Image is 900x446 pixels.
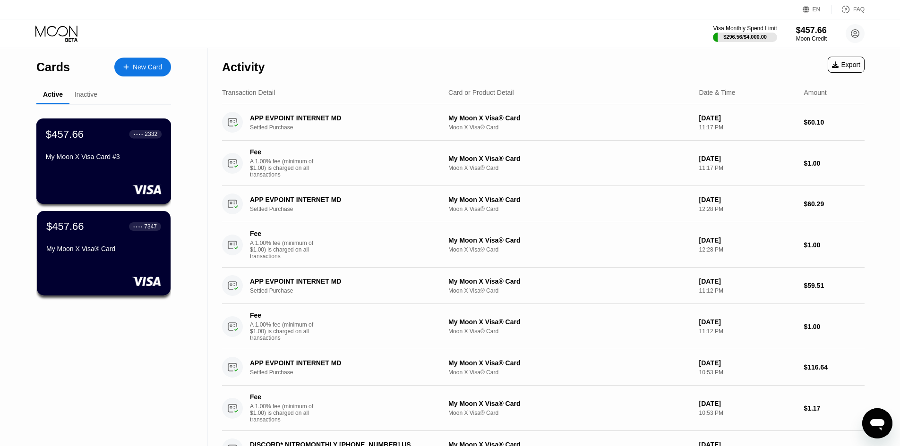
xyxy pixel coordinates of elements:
[250,359,433,367] div: APP EVPOINT INTERNET MD
[699,287,797,294] div: 11:12 PM
[222,186,865,222] div: APP EVPOINT INTERNET MDSettled PurchaseMy Moon X Visa® CardMoon X Visa® Card[DATE]12:28 PM$60.29
[699,246,797,253] div: 12:28 PM
[46,153,162,160] div: My Moon X Visa Card #3
[222,349,865,386] div: APP EVPOINT INTERNET MDSettled PurchaseMy Moon X Visa® CardMoon X Visa® Card[DATE]10:53 PM$116.64
[250,230,316,237] div: Fee
[250,321,321,341] div: A 1.00% fee (minimum of $1.00) is charged on all transactions
[796,35,827,42] div: Moon Credit
[250,196,433,203] div: APP EVPOINT INTERNET MD
[699,236,797,244] div: [DATE]
[448,165,692,171] div: Moon X Visa® Card
[250,278,433,285] div: APP EVPOINT INTERNET MD
[804,241,865,249] div: $1.00
[46,245,161,252] div: My Moon X Visa® Card
[222,89,275,96] div: Transaction Detail
[114,58,171,76] div: New Card
[448,318,692,326] div: My Moon X Visa® Card
[699,206,797,212] div: 12:28 PM
[222,141,865,186] div: FeeA 1.00% fee (minimum of $1.00) is charged on all transactionsMy Moon X Visa® CardMoon X Visa® ...
[713,25,777,42] div: Visa Monthly Spend Limit$296.56/$4,000.00
[250,403,321,423] div: A 1.00% fee (minimum of $1.00) is charged on all transactions
[250,158,321,178] div: A 1.00% fee (minimum of $1.00) is charged on all transactions
[448,400,692,407] div: My Moon X Visa® Card
[448,114,692,122] div: My Moon X Visa® Card
[222,268,865,304] div: APP EVPOINT INTERNET MDSettled PurchaseMy Moon X Visa® CardMoon X Visa® Card[DATE]11:12 PM$59.51
[862,408,892,438] iframe: Button to launch messaging window
[250,114,433,122] div: APP EVPOINT INTERNET MD
[144,223,157,230] div: 7347
[699,89,736,96] div: Date & Time
[133,225,143,228] div: ● ● ● ●
[796,25,827,35] div: $457.66
[804,89,826,96] div: Amount
[699,400,797,407] div: [DATE]
[828,57,865,73] div: Export
[448,155,692,162] div: My Moon X Visa® Card
[804,363,865,371] div: $116.64
[75,91,97,98] div: Inactive
[46,128,84,140] div: $457.66
[448,196,692,203] div: My Moon X Visa® Card
[699,410,797,416] div: 10:53 PM
[250,124,447,131] div: Settled Purchase
[448,369,692,376] div: Moon X Visa® Card
[250,393,316,401] div: Fee
[222,222,865,268] div: FeeA 1.00% fee (minimum of $1.00) is charged on all transactionsMy Moon X Visa® CardMoon X Visa® ...
[804,118,865,126] div: $60.10
[134,133,143,135] div: ● ● ● ●
[804,282,865,289] div: $59.51
[723,34,767,40] div: $296.56 / $4,000.00
[145,131,157,137] div: 2332
[699,124,797,131] div: 11:17 PM
[804,323,865,330] div: $1.00
[699,278,797,285] div: [DATE]
[699,155,797,162] div: [DATE]
[222,386,865,431] div: FeeA 1.00% fee (minimum of $1.00) is charged on all transactionsMy Moon X Visa® CardMoon X Visa® ...
[448,246,692,253] div: Moon X Visa® Card
[448,410,692,416] div: Moon X Visa® Card
[832,61,860,68] div: Export
[43,91,63,98] div: Active
[37,119,171,203] div: $457.66● ● ● ●2332My Moon X Visa Card #3
[448,206,692,212] div: Moon X Visa® Card
[448,278,692,285] div: My Moon X Visa® Card
[713,25,777,32] div: Visa Monthly Spend Limit
[804,160,865,167] div: $1.00
[448,89,514,96] div: Card or Product Detail
[222,60,265,74] div: Activity
[699,196,797,203] div: [DATE]
[46,220,84,233] div: $457.66
[804,200,865,208] div: $60.29
[250,206,447,212] div: Settled Purchase
[699,328,797,335] div: 11:12 PM
[250,311,316,319] div: Fee
[448,124,692,131] div: Moon X Visa® Card
[699,369,797,376] div: 10:53 PM
[699,359,797,367] div: [DATE]
[250,369,447,376] div: Settled Purchase
[448,328,692,335] div: Moon X Visa® Card
[448,287,692,294] div: Moon X Visa® Card
[803,5,831,14] div: EN
[831,5,865,14] div: FAQ
[222,304,865,349] div: FeeA 1.00% fee (minimum of $1.00) is charged on all transactionsMy Moon X Visa® CardMoon X Visa® ...
[699,165,797,171] div: 11:17 PM
[250,287,447,294] div: Settled Purchase
[804,404,865,412] div: $1.17
[37,211,171,295] div: $457.66● ● ● ●7347My Moon X Visa® Card
[853,6,865,13] div: FAQ
[133,63,162,71] div: New Card
[250,240,321,260] div: A 1.00% fee (minimum of $1.00) is charged on all transactions
[250,148,316,156] div: Fee
[796,25,827,42] div: $457.66Moon Credit
[699,114,797,122] div: [DATE]
[448,236,692,244] div: My Moon X Visa® Card
[36,60,70,74] div: Cards
[448,359,692,367] div: My Moon X Visa® Card
[222,104,865,141] div: APP EVPOINT INTERNET MDSettled PurchaseMy Moon X Visa® CardMoon X Visa® Card[DATE]11:17 PM$60.10
[699,318,797,326] div: [DATE]
[813,6,821,13] div: EN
